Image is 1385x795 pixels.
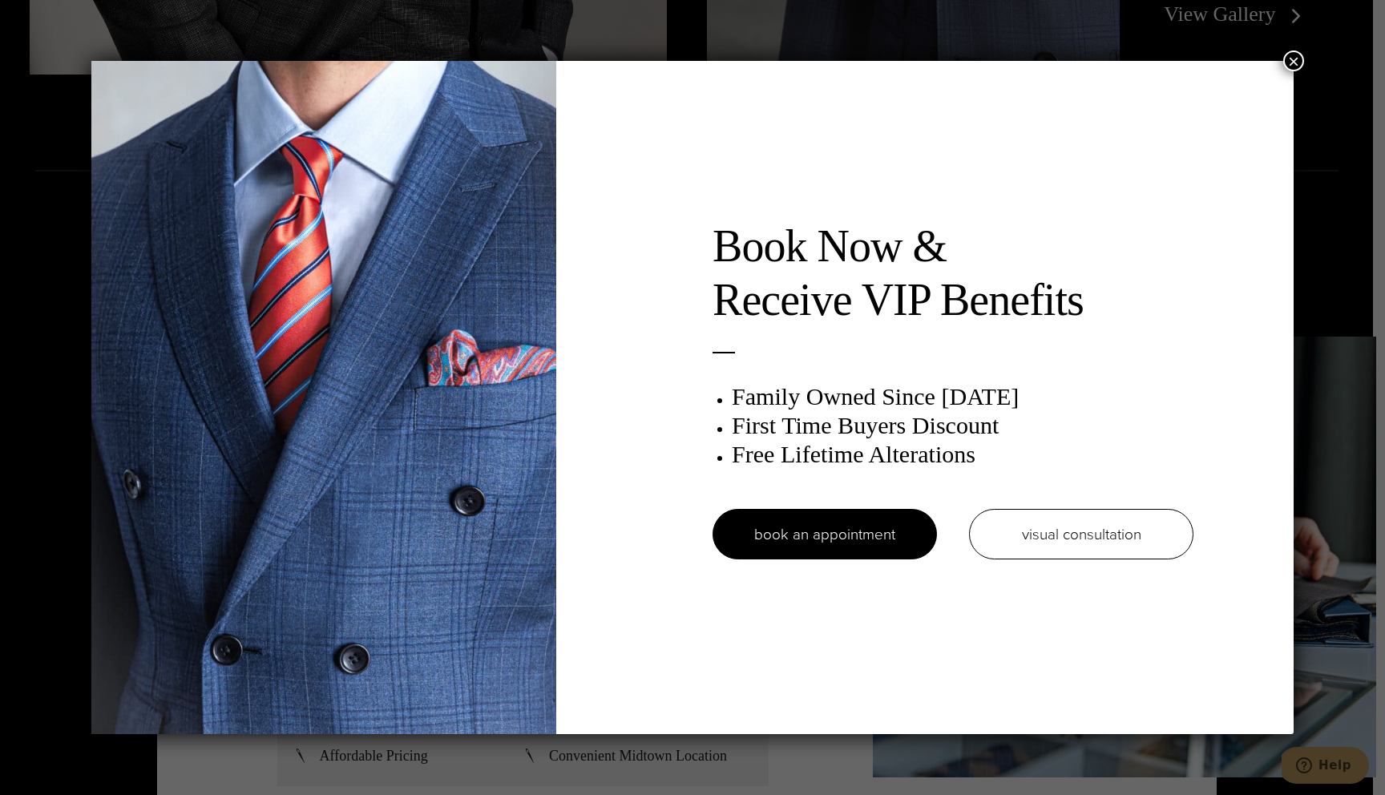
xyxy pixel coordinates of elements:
[713,509,937,559] a: book an appointment
[732,440,1193,469] h3: Free Lifetime Alterations
[37,11,70,26] span: Help
[732,411,1193,440] h3: First Time Buyers Discount
[713,220,1193,327] h2: Book Now & Receive VIP Benefits
[1283,50,1304,71] button: Close
[732,382,1193,411] h3: Family Owned Since [DATE]
[969,509,1193,559] a: visual consultation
